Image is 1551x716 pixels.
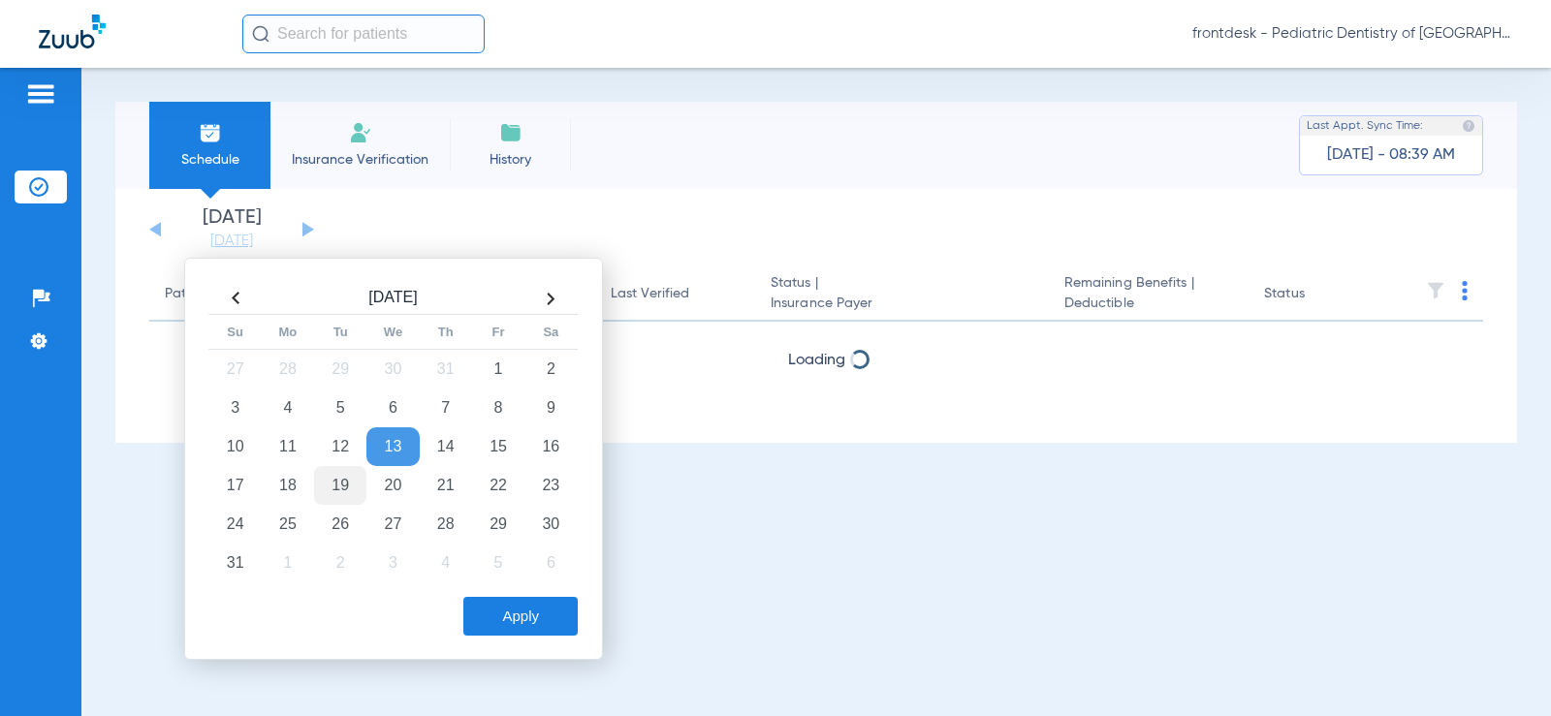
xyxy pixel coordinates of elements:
[25,82,56,106] img: hamburger-icon
[285,150,435,170] span: Insurance Verification
[1049,267,1249,322] th: Remaining Benefits |
[1462,119,1475,133] img: last sync help info
[771,294,1033,314] span: Insurance Payer
[165,284,250,304] div: Patient Name
[349,121,372,144] img: Manual Insurance Verification
[39,15,106,48] img: Zuub Logo
[463,597,578,636] button: Apply
[464,150,556,170] span: History
[611,284,740,304] div: Last Verified
[1249,267,1379,322] th: Status
[165,284,328,304] div: Patient Name
[1192,24,1512,44] span: frontdesk - Pediatric Dentistry of [GEOGRAPHIC_DATA][US_STATE] ([GEOGRAPHIC_DATA])
[1462,281,1468,300] img: group-dot-blue.svg
[611,284,689,304] div: Last Verified
[174,232,290,251] a: [DATE]
[755,267,1049,322] th: Status |
[1426,281,1445,300] img: filter.svg
[252,25,269,43] img: Search Icon
[1064,294,1233,314] span: Deductible
[164,150,256,170] span: Schedule
[1327,145,1455,165] span: [DATE] - 08:39 AM
[1307,116,1423,136] span: Last Appt. Sync Time:
[242,15,485,53] input: Search for patients
[174,208,290,251] li: [DATE]
[262,283,524,315] th: [DATE]
[499,121,522,144] img: History
[199,121,222,144] img: Schedule
[788,353,845,368] span: Loading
